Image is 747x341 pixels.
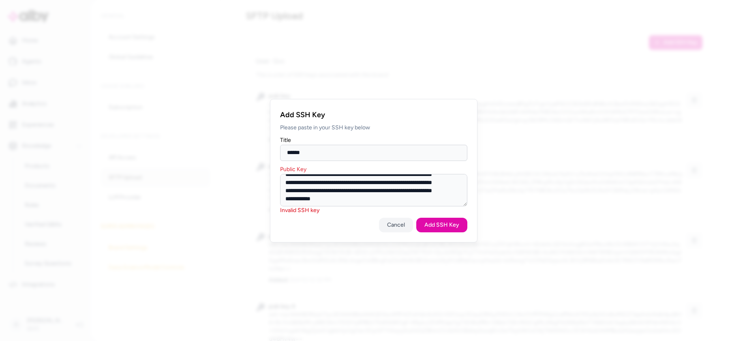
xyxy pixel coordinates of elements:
label: Title [280,137,291,144]
button: Cancel [379,218,413,232]
label: Public Key [280,166,306,173]
button: Add SSH Key [416,218,467,232]
p: Please paste in your SSH key below [280,124,467,132]
p: Invalid SSH key [280,206,467,214]
h2: Add SSH Key [280,109,467,120]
